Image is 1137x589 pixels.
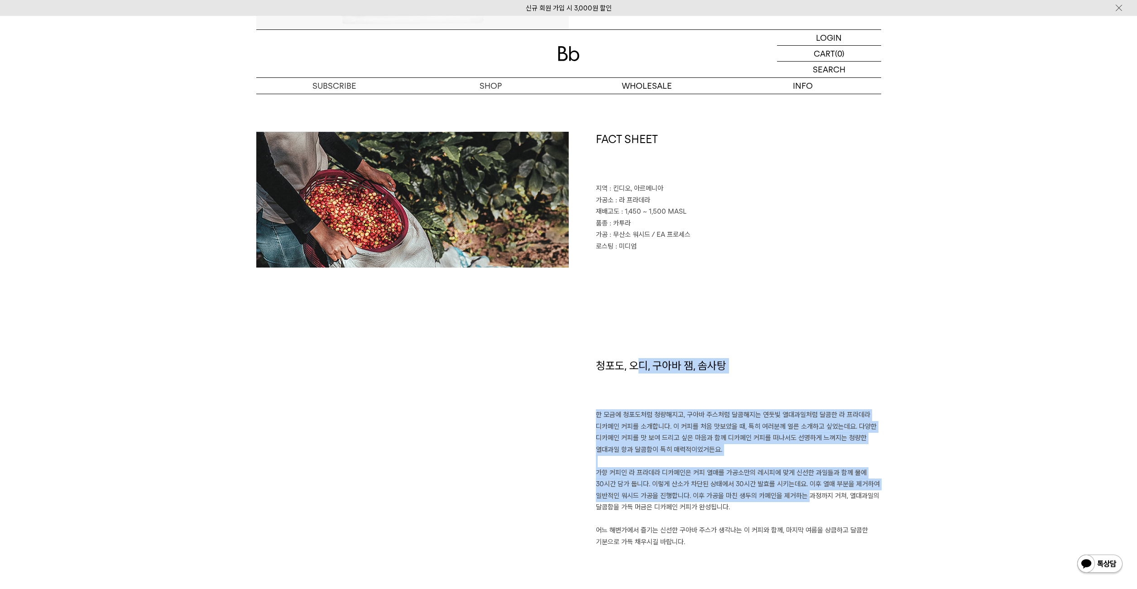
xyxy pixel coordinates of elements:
h1: FACT SHEET [596,132,881,183]
p: INFO [725,78,881,94]
a: 신규 회원 가입 시 3,000원 할인 [526,4,612,12]
img: 콜롬비아 라 프라데라 디카페인 [256,132,569,268]
span: 재배고도 [596,207,619,215]
a: SHOP [413,78,569,94]
a: CART (0) [777,46,881,62]
span: : 라 프라데라 [615,196,650,204]
span: : 킨디오, 아르메니아 [609,184,663,192]
p: 한 모금에 청포도처럼 청량해지고, 구아바 주스처럼 달콤해지는 연둣빛 열대과일처럼 달콤한 라 프라데라 디카페인 커피를 소개합니다. 이 커피를 처음 맛보았을 때, 특히 여러분께 ... [596,409,881,548]
span: : 카투라 [609,219,631,227]
p: CART [814,46,835,61]
span: 지역 [596,184,608,192]
span: 로스팅 [596,242,614,250]
span: 가공 [596,230,608,239]
h1: 청포도, 오디, 구아바 잼, 솜사탕 [596,358,881,410]
p: WHOLESALE [569,78,725,94]
p: LOGIN [816,30,842,45]
span: : 1,450 ~ 1,500 MASL [621,207,686,215]
img: 로고 [558,46,580,61]
span: 품종 [596,219,608,227]
span: 가공소 [596,196,614,204]
p: SEARCH [813,62,845,77]
p: (0) [835,46,844,61]
a: LOGIN [777,30,881,46]
span: : 미디엄 [615,242,637,250]
img: 카카오톡 채널 1:1 채팅 버튼 [1076,554,1123,575]
span: : 무산소 워시드 / EA 프로세스 [609,230,691,239]
a: SUBSCRIBE [256,78,413,94]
